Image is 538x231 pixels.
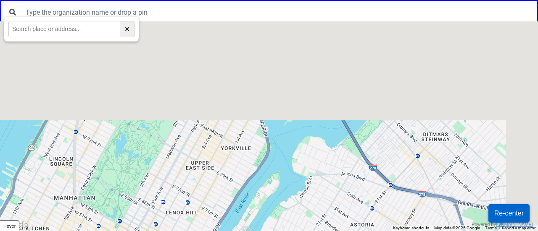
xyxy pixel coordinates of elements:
[393,225,429,231] button: Keyboard shortcuts
[21,4,534,20] input: Type the organization name or drop a pin
[502,226,535,230] a: Report a map error
[8,21,120,37] input: Search place or address...
[488,204,530,223] button: Re-center
[434,226,480,230] span: Map data ©2025 Google
[472,221,533,228] div: Powered by
[496,222,533,227] a: [DOMAIN_NAME]
[120,21,134,37] button: ✕
[485,226,497,230] a: Terms (opens in new tab)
